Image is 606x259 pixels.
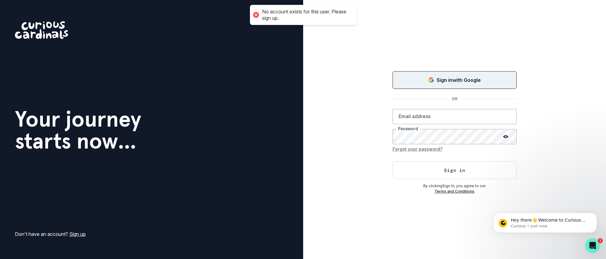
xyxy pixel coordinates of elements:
button: Sign in [393,161,517,179]
iframe: Intercom live chat [585,238,600,253]
p: By clicking Sign In , you agree to our [393,183,517,189]
a: Sign up [69,231,86,237]
button: Sign in with Google (GSuite) [393,71,517,89]
h1: Your journey starts now... [15,108,141,152]
div: No account exists for this user. Please sign up. [262,9,350,21]
p: Sign in with Google [437,76,481,84]
img: Curious Cardinals Logo [15,21,68,39]
p: Don't have an account? [15,230,86,238]
iframe: Intercom notifications message [484,200,606,243]
span: 1 [598,238,603,243]
p: OR [448,96,461,102]
button: Forgot your password? [393,144,442,154]
a: Terms and Conditions [435,189,474,194]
